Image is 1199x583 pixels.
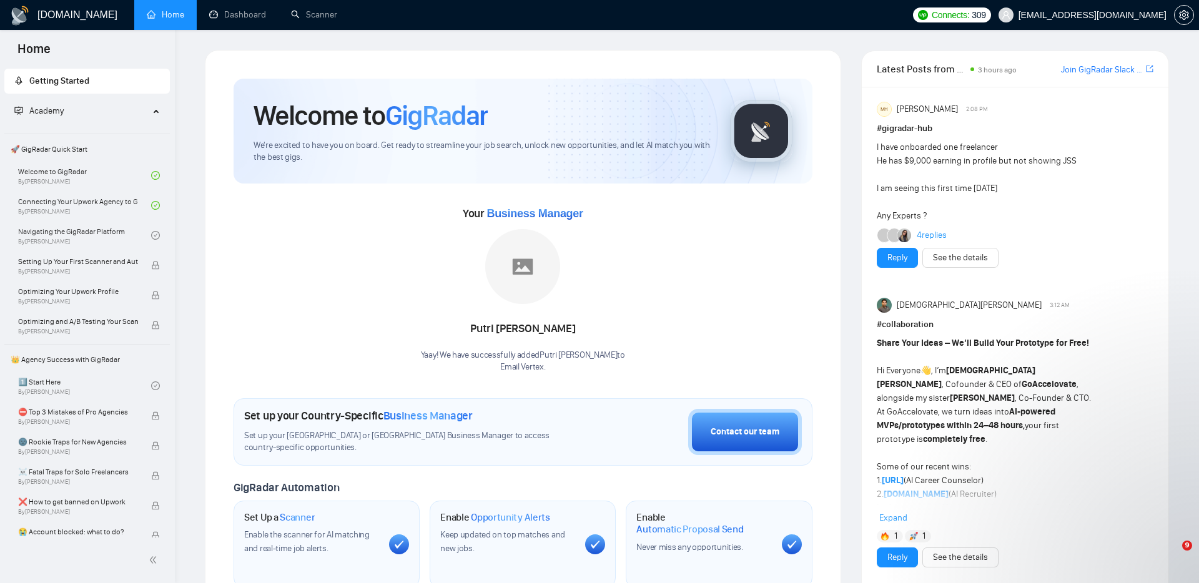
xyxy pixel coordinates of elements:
div: Hi Everyone , I’m , Cofounder & CEO of , alongside my sister , Co-Founder & CTO. At GoAccelovate,... [877,336,1098,529]
span: By [PERSON_NAME] [18,418,138,426]
strong: completely free [923,434,985,444]
img: 🚀 [909,532,918,541]
a: [URL] [882,475,904,486]
span: Your [463,207,583,220]
a: dashboardDashboard [209,9,266,20]
button: Reply [877,248,918,268]
a: setting [1174,10,1194,20]
span: user [1002,11,1010,19]
img: placeholder.png [485,229,560,304]
span: lock [151,411,160,420]
img: logo [10,6,30,26]
img: Mariia Heshka [897,228,911,242]
span: GigRadar [385,99,488,132]
span: check-circle [151,381,160,390]
span: 👋 [920,365,931,376]
span: check-circle [151,171,160,180]
span: [PERSON_NAME] [897,102,958,116]
span: 🚀 GigRadar Quick Start [6,137,169,162]
h1: Set Up a [244,511,315,524]
span: rocket [14,76,23,85]
span: setting [1175,10,1193,20]
span: lock [151,291,160,300]
button: Contact our team [688,409,802,455]
img: 🔥 [881,532,889,541]
span: fund-projection-screen [14,106,23,115]
img: Muhammad Owais Awan [877,298,892,313]
h1: Set up your Country-Specific [244,409,473,423]
a: 4replies [917,229,947,242]
span: ❌ How to get banned on Upwork [18,496,138,508]
a: Join GigRadar Slack Community [1061,63,1143,77]
button: Reply [877,547,918,567]
a: Reply [887,551,907,564]
span: Enable the scanner for AI matching and real-time job alerts. [244,529,370,554]
span: 👑 Agency Success with GigRadar [6,347,169,372]
span: By [PERSON_NAME] [18,448,138,456]
span: Academy [14,105,64,116]
img: upwork-logo.png [918,10,928,20]
span: We're excited to have you on board. Get ready to streamline your job search, unlock new opportuni... [254,140,710,164]
span: 🌚 Rookie Traps for New Agencies [18,436,138,448]
a: Reply [887,251,907,265]
span: By [PERSON_NAME] [18,328,138,335]
div: I have onboarded one freelancer He has $9,000 earning in profile but not showing JSS I am seeing ... [877,140,1098,223]
span: ⛔ Top 3 Mistakes of Pro Agencies [18,406,138,418]
a: See the details [933,251,988,265]
span: lock [151,471,160,480]
span: Expand [879,512,907,523]
h1: Welcome to [254,99,488,132]
span: 😭 Account blocked: what to do? [18,526,138,538]
h1: Enable [440,511,550,524]
span: By [PERSON_NAME] [18,508,138,516]
span: 309 [972,8,985,22]
span: Connects: [932,8,969,22]
span: Business Manager [486,207,583,220]
span: Academy [29,105,64,116]
img: gigradar-logo.png [730,100,792,162]
span: 2:08 PM [966,104,988,115]
button: See the details [922,547,999,567]
h1: # gigradar-hub [877,122,1153,135]
span: By [PERSON_NAME] [18,478,138,486]
span: 1 [894,530,897,542]
span: Never miss any opportunities. [636,542,743,552]
button: See the details [922,248,999,268]
p: Email Vertex . [421,361,625,373]
a: See the details [933,551,988,564]
span: Set up your [GEOGRAPHIC_DATA] or [GEOGRAPHIC_DATA] Business Manager to access country-specific op... [244,430,579,454]
span: lock [151,321,160,330]
span: Latest Posts from the GigRadar Community [877,61,967,77]
span: 3:12 AM [1050,300,1070,311]
span: 9 [1182,541,1192,551]
div: MH [877,102,891,116]
strong: [DEMOGRAPHIC_DATA][PERSON_NAME] [877,365,1035,389]
span: Opportunity Alerts [471,511,550,524]
a: Navigating the GigRadar PlatformBy[PERSON_NAME] [18,222,151,249]
a: homeHome [147,9,184,20]
button: setting [1174,5,1194,25]
span: Keep updated on top matches and new jobs. [440,529,565,554]
span: Scanner [280,511,315,524]
div: Contact our team [711,425,779,439]
span: lock [151,531,160,540]
span: lock [151,501,160,510]
span: GigRadar Automation [234,481,339,494]
strong: GoAccelovate [1022,379,1077,389]
li: Getting Started [4,69,170,94]
span: Optimizing Your Upwork Profile [18,285,138,298]
span: By [PERSON_NAME] [18,298,138,305]
a: Welcome to GigRadarBy[PERSON_NAME] [18,162,151,189]
span: Optimizing and A/B Testing Your Scanner for Better Results [18,315,138,328]
h1: # collaboration [877,318,1153,331]
strong: Share Your Ideas – We’ll Build Your Prototype for Free! [877,338,1089,348]
a: export [1146,63,1153,75]
span: export [1146,64,1153,74]
span: lock [151,261,160,270]
span: double-left [149,554,161,566]
span: 3 hours ago [978,66,1017,74]
span: ☠️ Fatal Traps for Solo Freelancers [18,466,138,478]
span: check-circle [151,231,160,240]
span: Business Manager [383,409,473,423]
a: 1️⃣ Start HereBy[PERSON_NAME] [18,372,151,399]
